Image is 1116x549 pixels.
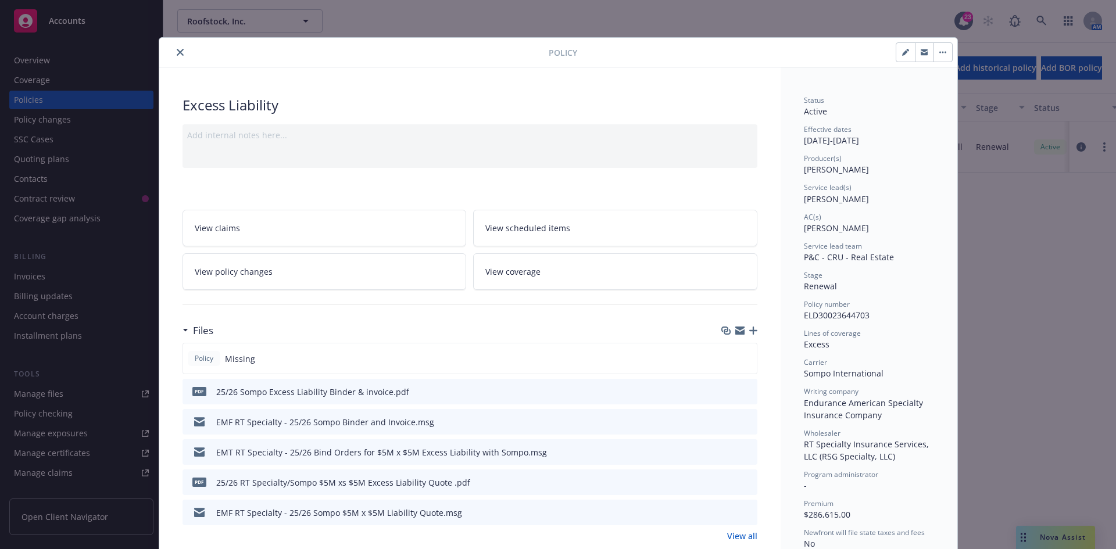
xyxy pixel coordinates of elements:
[804,164,869,175] span: [PERSON_NAME]
[216,386,409,398] div: 25/26 Sompo Excess Liability Binder & invoice.pdf
[183,323,213,338] div: Files
[742,507,753,519] button: preview file
[804,95,824,105] span: Status
[724,446,733,458] button: download file
[193,323,213,338] h3: Files
[804,538,815,549] span: No
[804,310,870,321] span: ELD30023644703
[183,210,467,246] a: View claims
[804,469,878,479] span: Program administrator
[216,476,470,489] div: 25/26 RT Specialty/Sompo $5M xs $5M Excess Liability Quote .pdf
[804,509,850,520] span: $286,615.00
[216,507,462,519] div: EMF RT Specialty - 25/26 Sompo $5M x $5M Liability Quote.msg
[804,212,821,222] span: AC(s)
[804,328,861,338] span: Lines of coverage
[804,241,862,251] span: Service lead team
[804,528,925,537] span: Newfront will file state taxes and fees
[187,129,753,141] div: Add internal notes here...
[804,480,807,491] span: -
[804,281,837,292] span: Renewal
[183,253,467,290] a: View policy changes
[216,446,547,458] div: EMT RT Specialty - 25/26 Bind Orders for $5M x $5M Excess Liability with Sompo.msg
[192,353,216,364] span: Policy
[804,386,859,396] span: Writing company
[804,270,822,280] span: Stage
[183,95,757,115] div: Excess Liability
[727,530,757,542] a: View all
[216,416,434,428] div: EMF RT Specialty - 25/26 Sompo Binder and Invoice.msg
[724,476,733,489] button: download file
[192,478,206,486] span: pdf
[804,439,931,462] span: RT Specialty Insurance Services, LLC (RSG Specialty, LLC)
[173,45,187,59] button: close
[742,476,753,489] button: preview file
[804,299,850,309] span: Policy number
[225,353,255,365] span: Missing
[195,222,240,234] span: View claims
[724,386,733,398] button: download file
[473,253,757,290] a: View coverage
[549,46,577,59] span: Policy
[742,386,753,398] button: preview file
[742,416,753,428] button: preview file
[192,387,206,396] span: pdf
[724,507,733,519] button: download file
[485,222,570,234] span: View scheduled items
[804,252,894,263] span: P&C - CRU - Real Estate
[724,416,733,428] button: download file
[804,193,869,204] span: [PERSON_NAME]
[195,265,273,278] span: View policy changes
[804,397,925,421] span: Endurance American Specialty Insurance Company
[804,338,934,350] div: Excess
[804,182,852,192] span: Service lead(s)
[804,368,884,379] span: Sompo International
[804,428,840,438] span: Wholesaler
[804,124,934,146] div: [DATE] - [DATE]
[742,446,753,458] button: preview file
[804,223,869,234] span: [PERSON_NAME]
[485,265,541,278] span: View coverage
[804,498,834,508] span: Premium
[804,357,827,367] span: Carrier
[804,124,852,134] span: Effective dates
[804,153,842,163] span: Producer(s)
[804,106,827,117] span: Active
[473,210,757,246] a: View scheduled items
